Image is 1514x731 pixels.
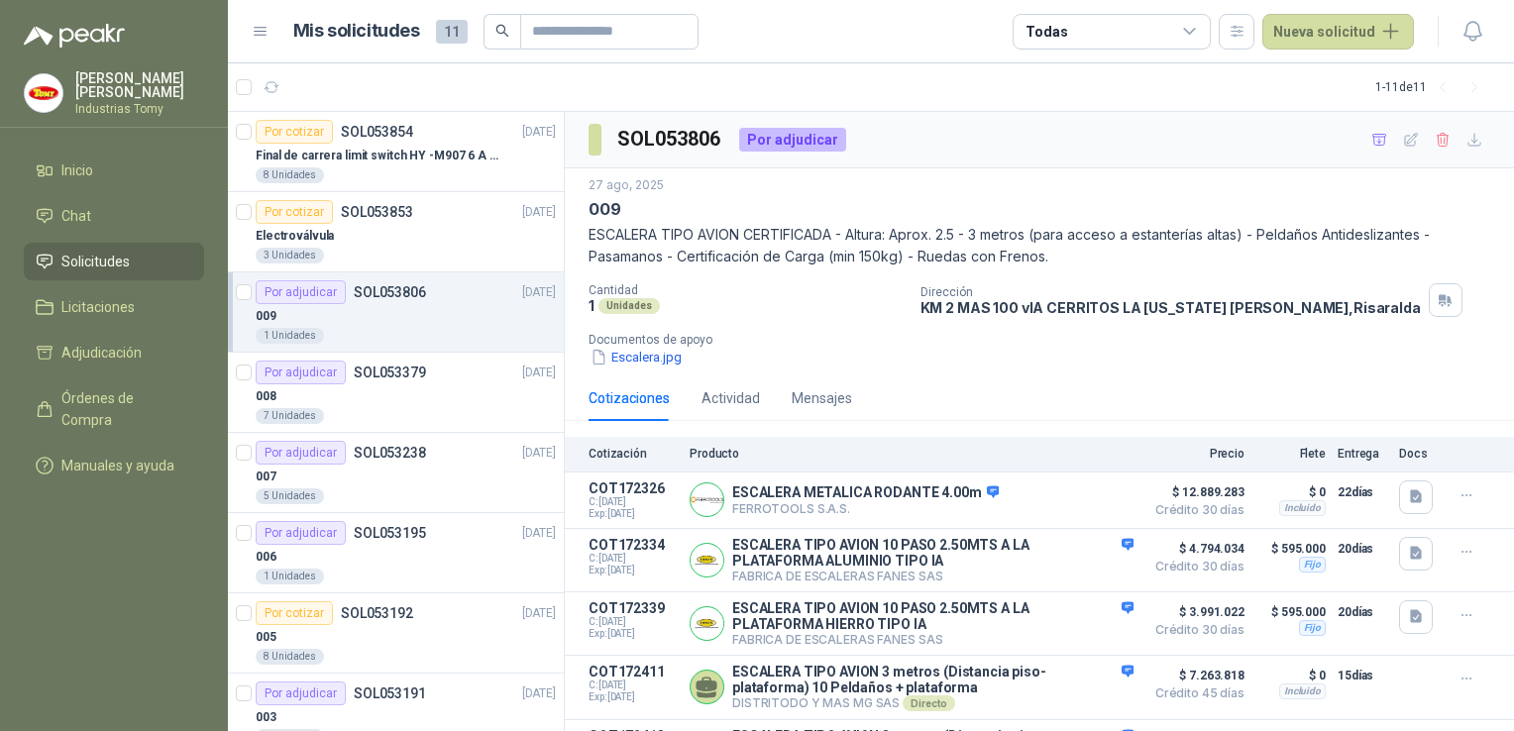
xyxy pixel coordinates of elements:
[341,606,413,620] p: SOL053192
[61,342,142,364] span: Adjudicación
[256,147,502,165] p: Final de carrera limit switch HY -M907 6 A - 250 V a.c
[61,387,185,431] span: Órdenes de Compra
[1256,537,1326,561] p: $ 595.000
[24,334,204,371] a: Adjudicación
[1338,480,1387,504] p: 22 días
[256,328,324,344] div: 1 Unidades
[256,441,346,465] div: Por adjudicar
[256,488,324,504] div: 5 Unidades
[1338,537,1387,561] p: 20 días
[1145,480,1244,504] span: $ 12.889.283
[354,285,426,299] p: SOL053806
[24,379,204,439] a: Órdenes de Compra
[589,496,678,508] span: C: [DATE]
[732,537,1134,569] p: ESCALERA TIPO AVION 10 PASO 2.50MTS A LA PLATAFORMA ALUMINIO TIPO IA
[589,480,678,496] p: COT172326
[522,283,556,302] p: [DATE]
[589,600,678,616] p: COT172339
[1338,600,1387,624] p: 20 días
[589,199,620,220] p: 009
[732,569,1134,583] p: FABRICA DE ESCALERAS FANES SAS
[228,433,564,513] a: Por adjudicarSOL053238[DATE] 0075 Unidades
[25,74,62,112] img: Company Logo
[256,248,324,263] div: 3 Unidades
[228,112,564,192] a: Por cotizarSOL053854[DATE] Final de carrera limit switch HY -M907 6 A - 250 V a.c8 Unidades
[1145,687,1244,699] span: Crédito 45 días
[589,679,678,691] span: C: [DATE]
[228,513,564,593] a: Por adjudicarSOL053195[DATE] 0061 Unidades
[495,24,509,38] span: search
[589,691,678,703] span: Exp: [DATE]
[256,628,276,647] p: 005
[598,298,660,314] div: Unidades
[732,501,999,516] p: FERROTOOLS S.A.S.
[354,686,426,700] p: SOL053191
[61,159,93,181] span: Inicio
[228,192,564,272] a: Por cotizarSOL053853[DATE] Electroválvula3 Unidades
[256,120,333,144] div: Por cotizar
[256,681,346,705] div: Por adjudicar
[256,307,276,326] p: 009
[75,103,204,115] p: Industrias Tomy
[522,524,556,543] p: [DATE]
[24,197,204,235] a: Chat
[589,447,678,461] p: Cotización
[732,484,999,502] p: ESCALERA METALICA RODANTE 4.00m
[24,288,204,326] a: Licitaciones
[24,24,125,48] img: Logo peakr
[228,593,564,674] a: Por cotizarSOL053192[DATE] 0058 Unidades
[589,176,664,195] p: 27 ago, 2025
[256,548,276,567] p: 006
[702,387,760,409] div: Actividad
[589,333,1506,347] p: Documentos de apoyo
[75,71,204,99] p: [PERSON_NAME] [PERSON_NAME]
[61,296,135,318] span: Licitaciones
[61,205,91,227] span: Chat
[256,521,346,545] div: Por adjudicar
[1279,500,1326,516] div: Incluido
[691,483,723,516] img: Company Logo
[61,455,174,476] span: Manuales y ayuda
[256,227,334,246] p: Electroválvula
[1145,537,1244,561] span: $ 4.794.034
[24,447,204,484] a: Manuales y ayuda
[1145,600,1244,624] span: $ 3.991.022
[589,553,678,565] span: C: [DATE]
[341,205,413,219] p: SOL053853
[739,128,846,152] div: Por adjudicar
[1338,664,1387,687] p: 15 días
[1262,14,1414,50] button: Nueva solicitud
[1256,447,1326,461] p: Flete
[522,203,556,222] p: [DATE]
[228,353,564,433] a: Por adjudicarSOL053379[DATE] 0087 Unidades
[24,152,204,189] a: Inicio
[589,537,678,553] p: COT172334
[1256,600,1326,624] p: $ 595.000
[256,167,324,183] div: 8 Unidades
[341,125,413,139] p: SOL053854
[24,243,204,280] a: Solicitudes
[354,365,426,379] p: SOL053379
[589,508,678,520] span: Exp: [DATE]
[1145,504,1244,516] span: Crédito 30 días
[920,285,1421,299] p: Dirección
[1338,447,1387,461] p: Entrega
[589,297,595,314] p: 1
[690,447,1134,461] p: Producto
[522,604,556,623] p: [DATE]
[1256,664,1326,687] p: $ 0
[732,632,1134,647] p: FABRICA DE ESCALERAS FANES SAS
[732,695,1134,711] p: DISTRITODO Y MAS MG SAS
[522,364,556,382] p: [DATE]
[228,272,564,353] a: Por adjudicarSOL053806[DATE] 0091 Unidades
[61,251,130,272] span: Solicitudes
[1299,620,1326,636] div: Fijo
[1145,664,1244,687] span: $ 7.263.818
[617,124,723,155] h3: SOL053806
[1299,557,1326,573] div: Fijo
[256,280,346,304] div: Por adjudicar
[920,299,1421,316] p: KM 2 MAS 100 vIA CERRITOS LA [US_STATE] [PERSON_NAME] , Risaralda
[256,200,333,224] div: Por cotizar
[589,628,678,640] span: Exp: [DATE]
[256,708,276,727] p: 003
